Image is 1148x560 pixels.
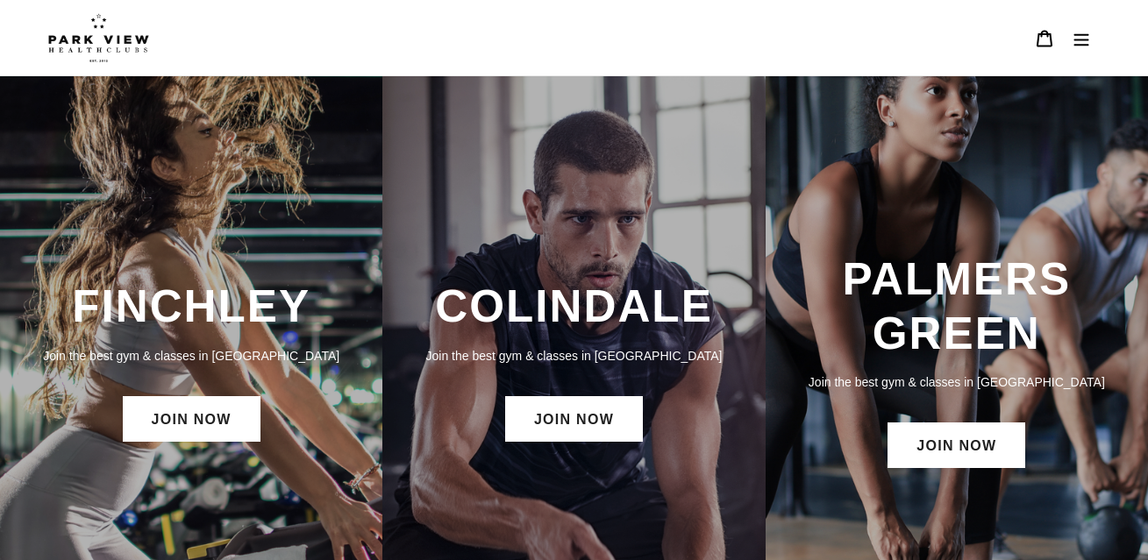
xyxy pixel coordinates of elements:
a: JOIN NOW: Palmers Green Membership [888,422,1025,468]
img: Park view health clubs is a gym near you. [48,13,149,62]
p: Join the best gym & classes in [GEOGRAPHIC_DATA] [18,346,365,365]
h3: COLINDALE [400,280,747,333]
h3: FINCHLEY [18,280,365,333]
button: Menu [1063,19,1100,57]
p: Join the best gym & classes in [GEOGRAPHIC_DATA] [400,346,747,365]
h3: PALMERS GREEN [783,252,1130,360]
a: JOIN NOW: Colindale Membership [505,396,643,442]
a: JOIN NOW: Finchley Membership [123,396,260,442]
p: Join the best gym & classes in [GEOGRAPHIC_DATA] [783,372,1130,392]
